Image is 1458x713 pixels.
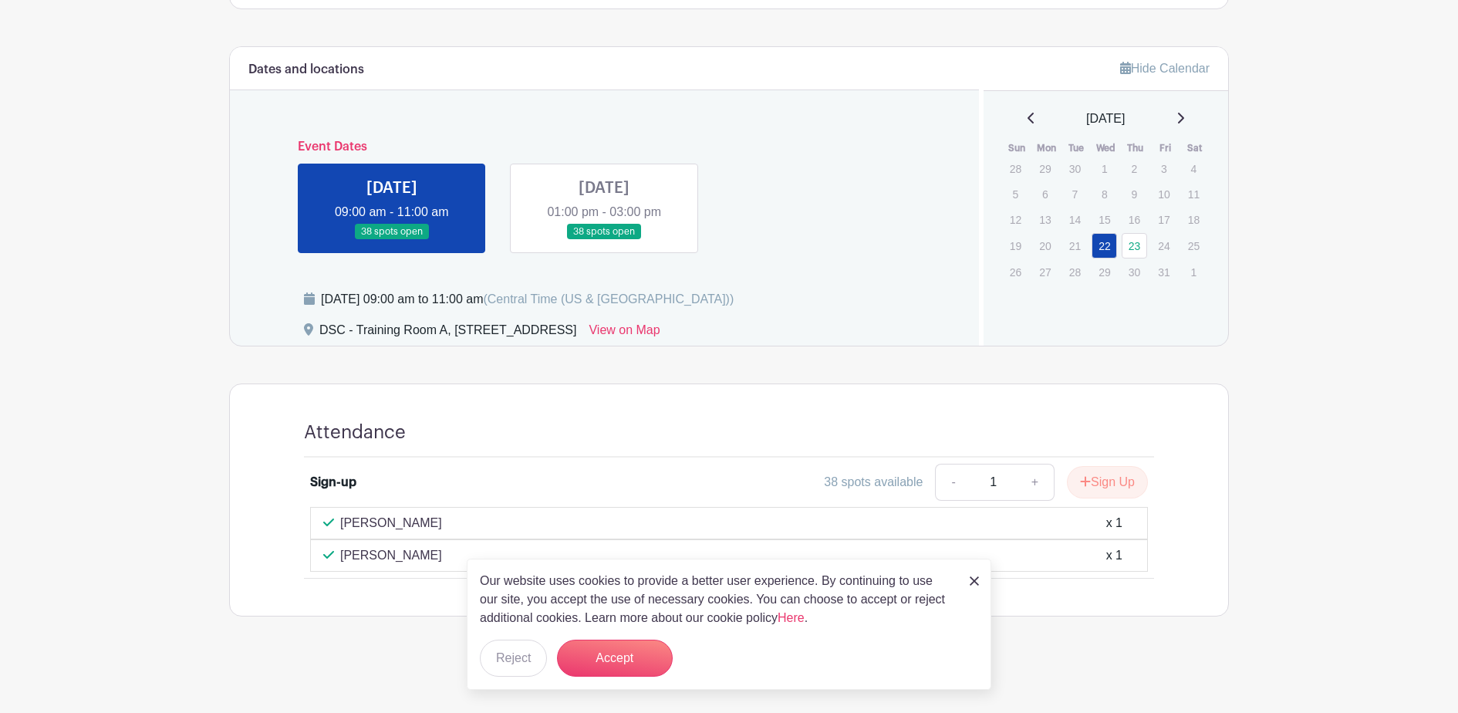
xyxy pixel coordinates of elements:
div: [DATE] 09:00 am to 11:00 am [321,290,734,309]
th: Fri [1150,140,1180,156]
h6: Dates and locations [248,63,364,77]
th: Thu [1121,140,1151,156]
button: Accept [557,640,673,677]
p: 2 [1122,157,1147,181]
p: 17 [1151,208,1176,231]
p: [PERSON_NAME] [340,546,442,565]
p: 5 [1003,182,1028,206]
th: Wed [1091,140,1121,156]
button: Sign Up [1067,466,1148,498]
a: Hide Calendar [1120,62,1210,75]
p: 6 [1032,182,1058,206]
p: 13 [1032,208,1058,231]
p: 28 [1062,260,1088,284]
div: Sign-up [310,473,356,492]
p: 27 [1032,260,1058,284]
th: Tue [1061,140,1092,156]
p: 1 [1092,157,1117,181]
th: Sun [1002,140,1032,156]
a: Here [778,611,805,624]
h6: Event Dates [285,140,923,154]
p: 29 [1092,260,1117,284]
div: DSC - Training Room A, [STREET_ADDRESS] [319,321,576,346]
a: View on Map [589,321,660,346]
div: x 1 [1106,546,1122,565]
p: 30 [1062,157,1088,181]
img: close_button-5f87c8562297e5c2d7936805f587ecaba9071eb48480494691a3f1689db116b3.svg [970,576,979,586]
p: 19 [1003,234,1028,258]
button: Reject [480,640,547,677]
p: 8 [1092,182,1117,206]
span: [DATE] [1086,110,1125,128]
p: 16 [1122,208,1147,231]
a: 22 [1092,233,1117,259]
p: 21 [1062,234,1088,258]
p: 4 [1181,157,1207,181]
p: 12 [1003,208,1028,231]
div: x 1 [1106,514,1122,532]
p: 11 [1181,182,1207,206]
p: 10 [1151,182,1176,206]
p: [PERSON_NAME] [340,514,442,532]
th: Sat [1180,140,1210,156]
p: 26 [1003,260,1028,284]
p: 1 [1181,260,1207,284]
a: 23 [1122,233,1147,259]
p: 25 [1181,234,1207,258]
p: 20 [1032,234,1058,258]
p: Our website uses cookies to provide a better user experience. By continuing to use our site, you ... [480,572,953,627]
p: 30 [1122,260,1147,284]
p: 31 [1151,260,1176,284]
span: (Central Time (US & [GEOGRAPHIC_DATA])) [483,292,734,306]
p: 15 [1092,208,1117,231]
p: 14 [1062,208,1088,231]
div: 38 spots available [824,473,923,492]
h4: Attendance [304,421,406,444]
p: 24 [1151,234,1176,258]
p: 28 [1003,157,1028,181]
p: 9 [1122,182,1147,206]
p: 18 [1181,208,1207,231]
p: 7 [1062,182,1088,206]
p: 3 [1151,157,1176,181]
a: - [935,464,970,501]
th: Mon [1031,140,1061,156]
a: + [1016,464,1055,501]
p: 29 [1032,157,1058,181]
